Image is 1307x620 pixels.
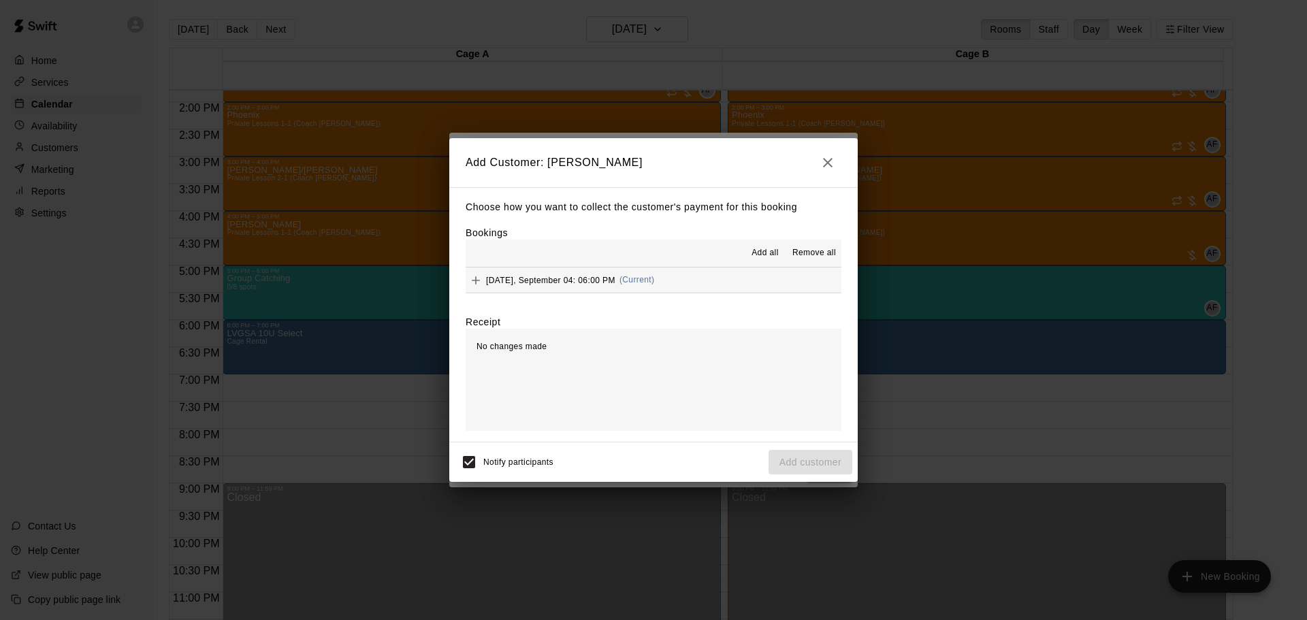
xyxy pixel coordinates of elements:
label: Bookings [466,227,508,238]
label: Receipt [466,315,500,329]
button: Remove all [787,242,841,264]
h2: Add Customer: [PERSON_NAME] [449,138,858,187]
button: Add all [743,242,787,264]
span: Remove all [792,246,836,260]
p: Choose how you want to collect the customer's payment for this booking [466,199,841,216]
span: [DATE], September 04: 06:00 PM [486,275,615,284]
span: Notify participants [483,457,553,467]
span: Add all [752,246,779,260]
button: Add[DATE], September 04: 06:00 PM(Current) [466,267,841,293]
span: No changes made [477,342,547,351]
span: (Current) [619,275,655,284]
span: Add [466,274,486,284]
